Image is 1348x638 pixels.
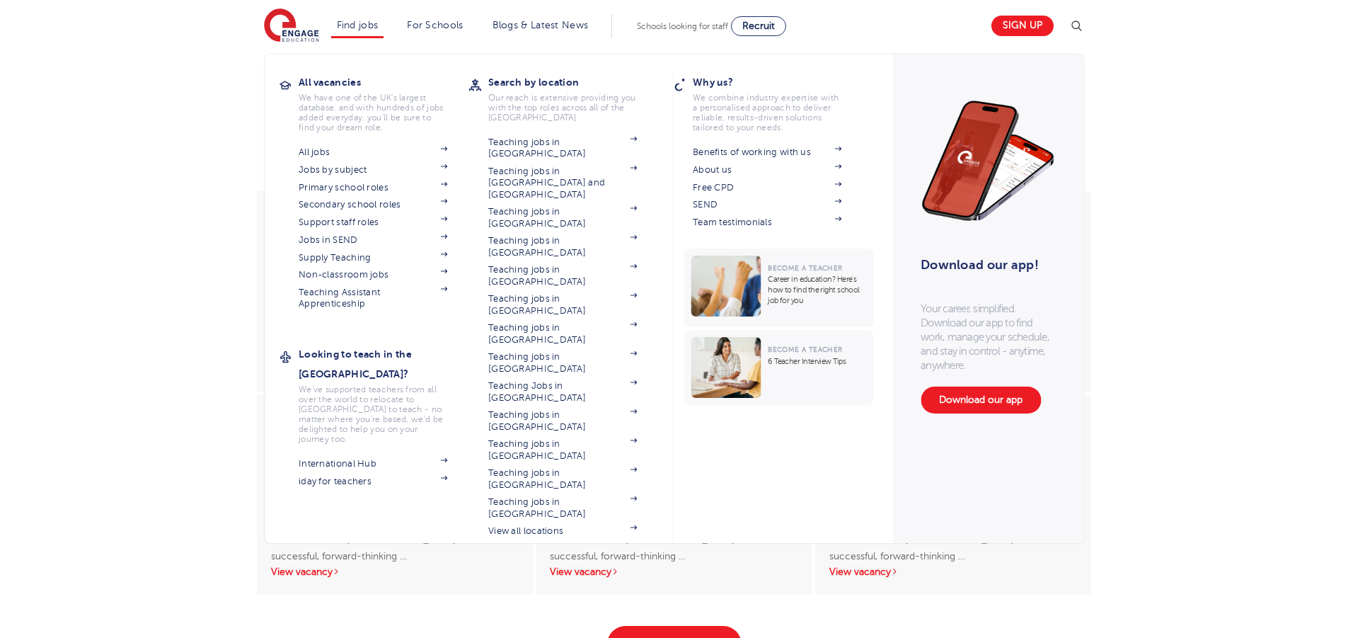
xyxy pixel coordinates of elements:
[829,566,899,577] a: View vacancy
[693,93,841,132] p: We combine industry expertise with a personalised approach to deliver reliable, results-driven so...
[693,72,863,92] h3: Why us?
[488,351,637,375] a: Teaching jobs in [GEOGRAPHIC_DATA]
[693,147,841,158] a: Benefits of working with us
[488,380,637,404] a: Teaching Jobs in [GEOGRAPHIC_DATA]
[488,264,637,287] a: Teaching jobs in [GEOGRAPHIC_DATA]
[299,344,468,384] h3: Looking to teach in the [GEOGRAPHIC_DATA]?
[488,137,637,160] a: Teaching jobs in [GEOGRAPHIC_DATA]
[337,20,379,30] a: Find jobs
[488,293,637,317] a: Teaching jobs in [GEOGRAPHIC_DATA]
[768,356,866,367] p: 6 Teacher Interview Tips
[271,467,519,548] p: Primary Teacher Required for Primary School in [GEOGRAPHIC_DATA] About the role: At Engage Educat...
[768,264,842,272] span: Become a Teacher
[488,72,658,123] a: Search by locationOur reach is extensive providing you with the top roles across all of the [GEOG...
[299,234,447,246] a: Jobs in SEND
[488,93,637,123] p: Our reach is extensive providing you with the top roles across all of the [GEOGRAPHIC_DATA]
[921,302,1055,372] p: Your career, simplified. Download our app to find work, manage your schedule, and stay in control...
[921,387,1041,414] a: Download our app
[693,72,863,132] a: Why us?We combine industry expertise with a personalised approach to deliver reliable, results-dr...
[299,164,447,176] a: Jobs by subject
[299,252,447,263] a: Supply Teaching
[550,566,619,577] a: View vacancy
[488,525,637,537] a: View all locations
[299,147,447,158] a: All jobs
[921,249,1049,280] h3: Download our app!
[488,72,658,92] h3: Search by location
[693,182,841,193] a: Free CPD
[991,16,1054,36] a: Sign up
[684,249,877,327] a: Become a TeacherCareer in education? Here’s how to find the right school job for you
[693,217,841,228] a: Team testimonials
[264,8,319,44] img: Engage Education
[488,409,637,433] a: Teaching jobs in [GEOGRAPHIC_DATA]
[299,458,447,469] a: International Hub
[299,384,447,444] p: We've supported teachers from all over the world to relocate to [GEOGRAPHIC_DATA] to teach - no m...
[299,93,447,132] p: We have one of the UK's largest database. and with hundreds of jobs added everyday. you'll be sur...
[637,21,728,31] span: Schools looking for staff
[299,287,447,310] a: Teaching Assistant Apprenticeship
[488,322,637,346] a: Teaching jobs in [GEOGRAPHIC_DATA]
[829,467,1077,548] p: Primary Teacher Required for Primary School in [GEOGRAPHIC_DATA] About the role: At Engage Educat...
[742,21,775,31] span: Recruit
[731,16,786,36] a: Recruit
[488,496,637,520] a: Teaching jobs in [GEOGRAPHIC_DATA]
[488,206,637,229] a: Teaching jobs in [GEOGRAPHIC_DATA]
[299,182,447,193] a: Primary school roles
[299,217,447,228] a: Support staff roles
[684,330,877,405] a: Become a Teacher6 Teacher Interview Tips
[299,476,447,487] a: iday for teachers
[299,72,468,92] h3: All vacancies
[407,20,463,30] a: For Schools
[550,467,797,548] p: Primary Teacher Required for Primary School in [GEOGRAPHIC_DATA] About the role: At Engage Educat...
[488,467,637,491] a: Teaching jobs in [GEOGRAPHIC_DATA]
[299,344,468,444] a: Looking to teach in the [GEOGRAPHIC_DATA]?We've supported teachers from all over the world to rel...
[693,199,841,210] a: SEND
[299,269,447,280] a: Non-classroom jobs
[488,166,637,200] a: Teaching jobs in [GEOGRAPHIC_DATA] and [GEOGRAPHIC_DATA]
[488,438,637,462] a: Teaching jobs in [GEOGRAPHIC_DATA]
[768,274,866,306] p: Career in education? Here’s how to find the right school job for you
[299,199,447,210] a: Secondary school roles
[299,72,468,132] a: All vacanciesWe have one of the UK's largest database. and with hundreds of jobs added everyday. ...
[693,164,841,176] a: About us
[492,20,589,30] a: Blogs & Latest News
[488,235,637,258] a: Teaching jobs in [GEOGRAPHIC_DATA]
[768,346,842,353] span: Become a Teacher
[271,566,340,577] a: View vacancy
